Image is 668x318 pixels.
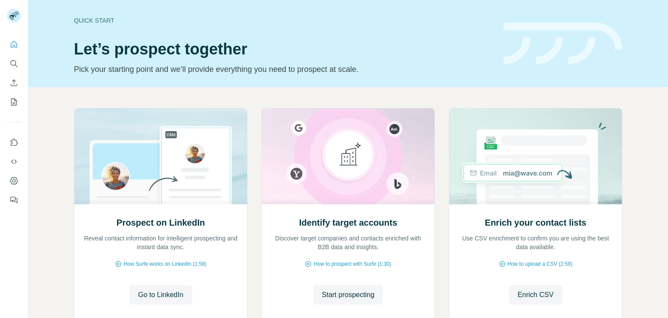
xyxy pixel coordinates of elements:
[129,285,192,304] button: Go to LinkedIn
[7,135,21,150] button: Use Surfe on LinkedIn
[271,234,426,251] p: Discover target companies and contacts enriched with B2B data and insights.
[7,94,21,110] button: My lists
[138,290,183,300] span: Go to LinkedIn
[83,234,238,251] p: Reveal contact information for intelligent prospecting and instant data sync.
[7,56,21,71] button: Search
[299,217,397,229] h2: Identify target accounts
[504,23,622,65] img: banner
[313,285,383,304] button: Start prospecting
[7,192,21,208] button: Feedback
[117,217,205,229] h2: Prospect on LinkedIn
[124,260,207,268] span: How Surfe works on LinkedIn (1:58)
[485,217,586,229] h2: Enrich your contact lists
[7,173,21,189] button: Dashboard
[261,108,435,204] img: Identify target accounts
[322,290,374,300] span: Start prospecting
[508,260,572,268] span: How to upload a CSV (2:59)
[7,37,21,52] button: Quick start
[74,63,493,75] p: Pick your starting point and we’ll provide everything you need to prospect at scale.
[314,260,391,268] span: How to prospect with Surfe (1:30)
[518,290,554,300] span: Enrich CSV
[7,154,21,169] button: Use Surfe API
[7,75,21,91] button: Enrich CSV
[509,285,562,304] button: Enrich CSV
[458,234,613,251] p: Use CSV enrichment to confirm you are using the best data available.
[74,108,247,204] img: Prospect on LinkedIn
[449,108,622,204] img: Enrich your contact lists
[74,41,493,58] h1: Let’s prospect together
[74,16,493,25] div: Quick start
